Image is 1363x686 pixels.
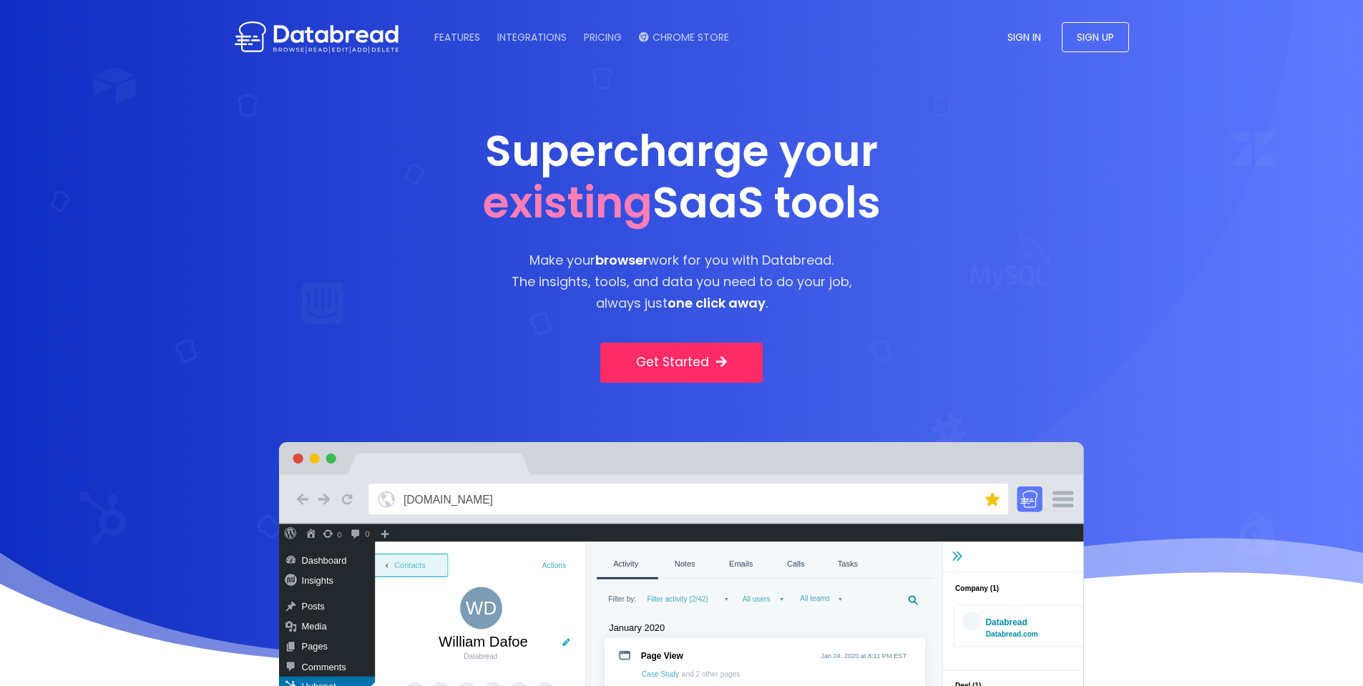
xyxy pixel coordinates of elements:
img: logo-white.svg [235,21,399,54]
p: Make your work for you with Databread. The insights, tools, and data you need to do your job, alw... [496,250,868,314]
a: SIGN UP [1062,22,1129,52]
span: existing [483,172,653,232]
a: SIGN IN [1007,30,1041,44]
a: PRICING [577,30,629,44]
text: [DOMAIN_NAME] [404,494,493,506]
a: INTEGRATIONS [490,30,574,44]
strong: browser [595,251,648,269]
a: FEATURES [427,30,487,44]
h1: Supercharge your SaaS tools [7,125,1356,228]
a: Get Started [600,343,763,383]
a: CHROME STORE [632,30,736,44]
strong: one click away [668,294,766,312]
